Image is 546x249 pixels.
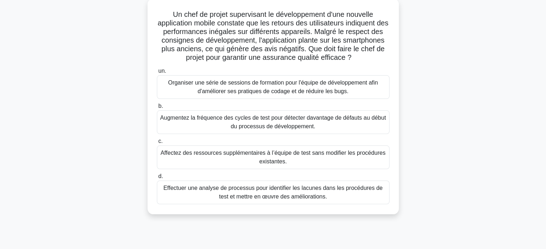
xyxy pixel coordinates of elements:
[168,80,378,94] font: Organiser une série de sessions de formation pour l'équipe de développement afin d'améliorer ses ...
[158,173,163,179] font: d.
[163,185,383,200] font: Effectuer une analyse de processus pour identifier les lacunes dans les procédures de test et met...
[158,138,163,144] font: c.
[158,68,166,74] font: un.
[160,150,386,164] font: Affectez des ressources supplémentaires à l’équipe de test sans modifier les procédures existantes.
[158,103,163,109] font: b.
[160,115,386,129] font: Augmentez la fréquence des cycles de test pour détecter davantage de défauts au début du processu...
[158,10,388,61] font: Un chef de projet supervisant le développement d'une nouvelle application mobile constate que les...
